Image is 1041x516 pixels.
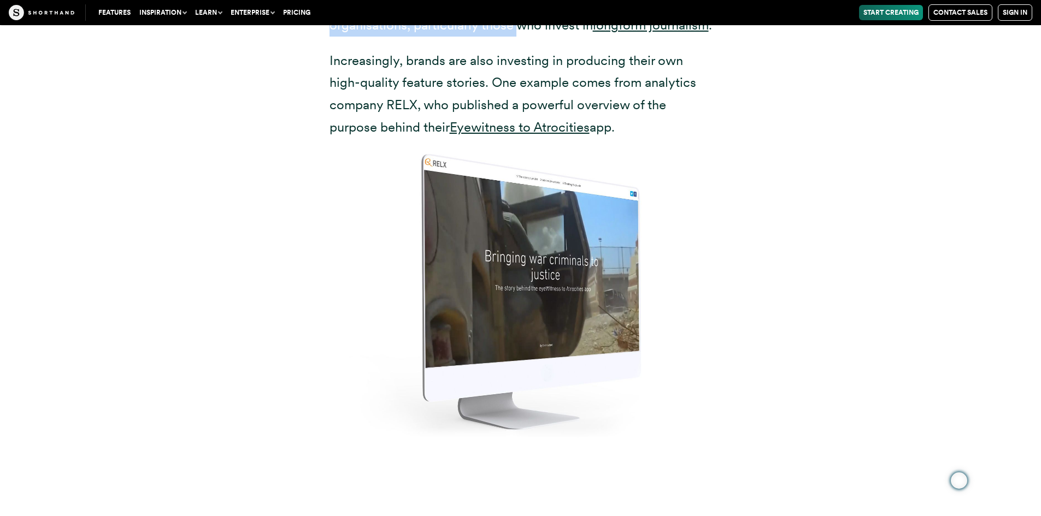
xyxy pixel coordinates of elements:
a: longform journalism [593,17,709,33]
p: Increasingly, brands are also investing in producing their own high-quality feature stories. One ... [330,50,712,139]
button: Enterprise [226,5,279,20]
a: Contact Sales [928,4,992,21]
a: Start Creating [859,5,923,20]
a: Sign in [998,4,1032,21]
a: Features [94,5,135,20]
a: Eyewitness to Atrocities [450,119,590,135]
img: The Craft [9,5,74,20]
button: Inspiration [135,5,191,20]
button: Learn [191,5,226,20]
img: Screenshot of RELX's feature story on bringing war criminals to justice [349,152,693,444]
a: Pricing [279,5,315,20]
